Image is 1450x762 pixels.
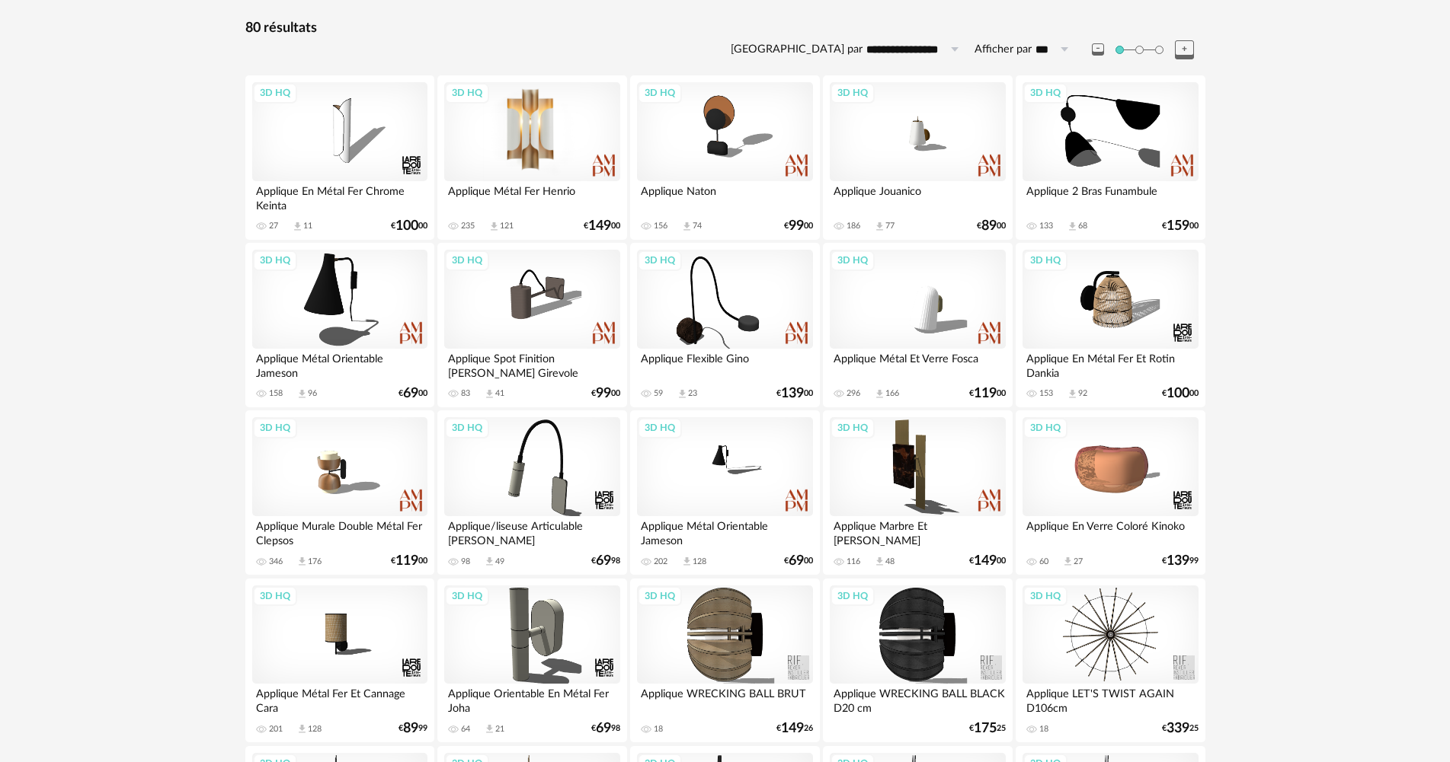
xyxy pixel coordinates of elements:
[637,684,812,714] div: Applique WRECKING BALL BRUT
[437,75,626,240] a: 3D HQ Applique Métal Fer Henrio 235 Download icon 121 €14900
[981,221,997,231] span: 89
[308,556,322,567] div: 176
[252,349,427,379] div: Applique Métal Orientable Jameson
[847,556,860,567] div: 116
[830,181,1005,212] div: Applique Jouanico
[445,83,489,103] div: 3D HQ
[391,556,427,566] div: € 00
[596,556,611,566] span: 69
[444,181,619,212] div: Applique Métal Fer Henrio
[253,418,297,438] div: 3D HQ
[1167,221,1189,231] span: 159
[1078,388,1087,399] div: 92
[830,349,1005,379] div: Applique Métal Et Verre Fosca
[823,410,1012,575] a: 3D HQ Applique Marbre Et [PERSON_NAME] 116 Download icon 48 €14900
[484,723,495,735] span: Download icon
[789,556,804,566] span: 69
[591,388,620,399] div: € 00
[1016,75,1205,240] a: 3D HQ Applique 2 Bras Funambule 133 Download icon 68 €15900
[1039,388,1053,399] div: 153
[1162,723,1199,734] div: € 25
[296,388,308,400] span: Download icon
[584,221,620,231] div: € 00
[781,388,804,399] span: 139
[591,556,620,566] div: € 98
[638,250,682,270] div: 3D HQ
[488,221,500,232] span: Download icon
[974,556,997,566] span: 149
[403,723,418,734] span: 89
[500,221,514,231] div: 121
[252,684,427,714] div: Applique Métal Fer Et Cannage Cara
[269,221,278,231] div: 27
[1067,388,1078,400] span: Download icon
[874,556,885,567] span: Download icon
[445,250,489,270] div: 3D HQ
[1039,724,1048,735] div: 18
[977,221,1006,231] div: € 00
[969,388,1006,399] div: € 00
[253,250,297,270] div: 3D HQ
[630,75,819,240] a: 3D HQ Applique Naton 156 Download icon 74 €9900
[391,221,427,231] div: € 00
[245,410,434,575] a: 3D HQ Applique Murale Double Métal Fer Clepsos 346 Download icon 176 €11900
[403,388,418,399] span: 69
[444,349,619,379] div: Applique Spot Finition [PERSON_NAME] Girevole
[1016,410,1205,575] a: 3D HQ Applique En Verre Coloré Kinoko 60 Download icon 27 €13999
[484,556,495,567] span: Download icon
[1023,349,1198,379] div: Applique En Métal Fer Et Rotin Dankia
[638,83,682,103] div: 3D HQ
[974,388,997,399] span: 119
[677,388,688,400] span: Download icon
[638,586,682,606] div: 3D HQ
[831,250,875,270] div: 3D HQ
[784,556,813,566] div: € 00
[1167,723,1189,734] span: 339
[484,388,495,400] span: Download icon
[245,20,1205,37] div: 80 résultats
[445,586,489,606] div: 3D HQ
[245,243,434,407] a: 3D HQ Applique Métal Orientable Jameson 158 Download icon 96 €6900
[1162,221,1199,231] div: € 00
[654,724,663,735] div: 18
[303,221,312,231] div: 11
[654,388,663,399] div: 59
[1039,221,1053,231] div: 133
[831,83,875,103] div: 3D HQ
[253,586,297,606] div: 3D HQ
[269,724,283,735] div: 201
[444,516,619,547] div: Applique/liseuse Articulable [PERSON_NAME]
[308,388,317,399] div: 96
[296,556,308,567] span: Download icon
[885,388,899,399] div: 166
[831,586,875,606] div: 3D HQ
[1067,221,1078,232] span: Download icon
[269,556,283,567] div: 346
[252,181,427,212] div: Applique En Métal Fer Chrome Keinta
[776,723,813,734] div: € 26
[1023,83,1067,103] div: 3D HQ
[292,221,303,232] span: Download icon
[681,221,693,232] span: Download icon
[885,221,895,231] div: 77
[1078,221,1087,231] div: 68
[637,516,812,547] div: Applique Métal Orientable Jameson
[1167,388,1189,399] span: 100
[969,723,1006,734] div: € 25
[495,724,504,735] div: 21
[688,388,697,399] div: 23
[731,43,863,57] label: [GEOGRAPHIC_DATA] par
[437,243,626,407] a: 3D HQ Applique Spot Finition [PERSON_NAME] Girevole 83 Download icon 41 €9900
[1074,556,1083,567] div: 27
[495,388,504,399] div: 41
[596,723,611,734] span: 69
[823,75,1012,240] a: 3D HQ Applique Jouanico 186 Download icon 77 €8900
[252,516,427,547] div: Applique Murale Double Métal Fer Clepsos
[399,388,427,399] div: € 00
[830,516,1005,547] div: Applique Marbre Et [PERSON_NAME]
[630,410,819,575] a: 3D HQ Applique Métal Orientable Jameson 202 Download icon 128 €6900
[1023,684,1198,714] div: Applique LET'S TWIST AGAIN D106cm
[1016,243,1205,407] a: 3D HQ Applique En Métal Fer Et Rotin Dankia 153 Download icon 92 €10000
[885,556,895,567] div: 48
[596,388,611,399] span: 99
